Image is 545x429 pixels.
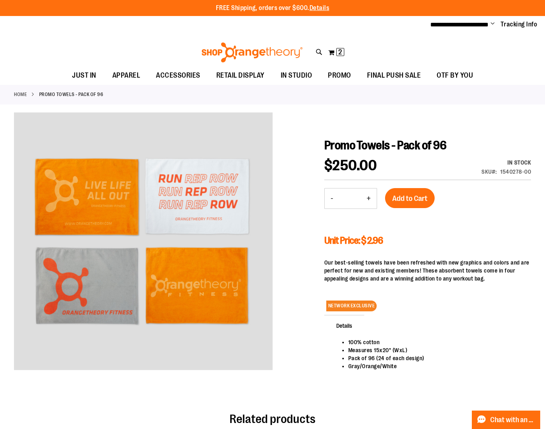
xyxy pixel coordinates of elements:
[273,66,320,85] a: IN STUDIO
[348,362,523,370] li: Gray/Orange/White
[216,66,265,84] span: RETAIL DISPLAY
[324,138,447,152] span: Promo Towels - Pack of 96
[392,194,427,203] span: Add to Cart
[104,66,148,85] a: APPAREL
[200,42,304,62] img: Shop Orangetheory
[281,66,312,84] span: IN STUDIO
[72,66,96,84] span: JUST IN
[148,66,208,84] a: ACCESSORIES
[490,416,535,424] span: Chat with an Expert
[359,66,429,85] a: FINAL PUSH SALE
[507,159,531,166] span: In stock
[156,66,200,84] span: ACCESSORIES
[324,235,383,246] span: Unit Price: $ 2.96
[208,66,273,85] a: RETAIL DISPLAY
[230,412,315,426] span: Related products
[361,188,377,208] button: Increase product quantity
[385,188,435,208] button: Add to Cart
[324,315,364,336] span: Details
[472,411,541,429] button: Chat with an Expert
[481,168,497,175] strong: SKU
[112,66,140,84] span: APPAREL
[338,48,342,56] span: 2
[437,66,473,84] span: OTF BY YOU
[326,301,377,311] span: NETWORK EXCLUSIVE
[501,20,537,29] a: Tracking Info
[325,188,339,208] button: Decrease product quantity
[348,346,523,354] li: Measures 15x20" (WxL)
[64,66,104,85] a: JUST IN
[14,111,273,370] img: Main for Promo Towels - Pack of 96
[328,66,351,84] span: PROMO
[320,66,359,85] a: PROMO
[481,158,531,166] div: Availability
[500,168,531,176] div: 1540278-00
[14,91,27,98] a: Home
[216,4,329,13] p: FREE Shipping, orders over $600.
[491,20,495,28] button: Account menu
[348,338,523,346] li: 100% cotton
[429,66,481,85] a: OTF BY YOU
[324,259,531,283] p: Our best-selling towels have been refreshed with new graphics and colors and are perfect for new ...
[14,112,273,371] div: carousel
[324,157,377,174] span: $250.00
[339,189,361,208] input: Product quantity
[14,112,273,371] div: Main for Promo Towels - Pack of 96
[309,4,329,12] a: Details
[348,354,523,362] li: Pack of 96 (24 of each design)
[39,91,104,98] strong: Promo Towels - Pack of 96
[367,66,421,84] span: FINAL PUSH SALE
